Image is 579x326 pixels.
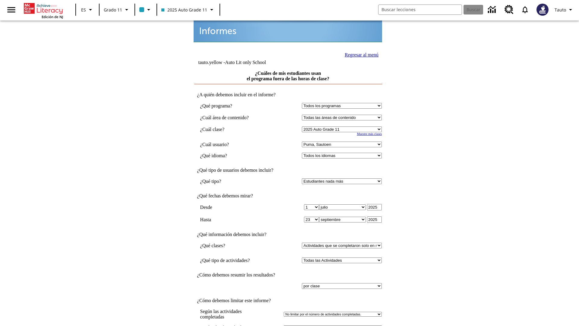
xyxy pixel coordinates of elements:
nobr: Auto Lit only School [225,60,266,65]
td: ¿Qué programa? [200,103,268,109]
td: ¿Cuál clase? [200,126,268,132]
button: Escoja un nuevo avatar [533,2,552,18]
a: Centro de información [484,2,501,18]
td: ¿Qué tipo? [200,178,268,184]
img: Avatar [536,4,549,16]
button: Abrir el menú lateral [2,1,20,19]
a: ¿Cuáles de mis estudiantes usan el programa fuera de las horas de clase? [247,71,329,81]
td: tauto.yellow - [198,60,309,65]
a: Notificaciones [517,2,533,18]
button: Clase: 2025 Auto Grade 11, Selecciona una clase [159,4,218,15]
a: Regresar al menú [345,52,378,57]
td: Desde [200,204,268,210]
a: Muestre más clases [357,132,382,136]
span: Grado 11 [104,7,122,13]
span: Edición de NJ [42,14,63,19]
td: ¿Qué fechas debemos mirar? [194,193,382,199]
button: Lenguaje: ES, Selecciona un idioma [78,4,97,15]
td: Según las actividades completadas [200,309,283,320]
button: Perfil/Configuración [552,4,577,15]
td: ¿Qué tipo de usuarios debemos incluir? [194,168,382,173]
button: Grado: Grado 11, Elige un grado [101,4,133,15]
img: header [194,17,382,42]
td: ¿Qué información debemos incluir? [194,232,382,237]
span: 2025 Auto Grade 11 [161,7,207,13]
nobr: ¿Cuál área de contenido? [200,115,249,120]
td: ¿Cuál usuario? [200,142,268,147]
td: Hasta [200,216,268,223]
td: ¿Qué clases? [200,243,268,248]
span: Tauto [555,7,566,13]
td: ¿A quién debemos incluir en el informe? [194,92,382,97]
input: Buscar campo [378,5,462,14]
div: Portada [24,2,63,19]
span: ES [81,7,86,13]
td: ¿Qué tipo de actividades? [200,257,268,263]
td: ¿Cómo debemos resumir los resultados? [194,272,382,278]
a: Centro de recursos, Se abrirá en una pestaña nueva. [501,2,517,18]
td: ¿Cómo debemos limitar este informe? [194,298,382,303]
button: El color de la clase es azul claro. Cambiar el color de la clase. [137,4,155,15]
td: ¿Qué idioma? [200,153,268,158]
